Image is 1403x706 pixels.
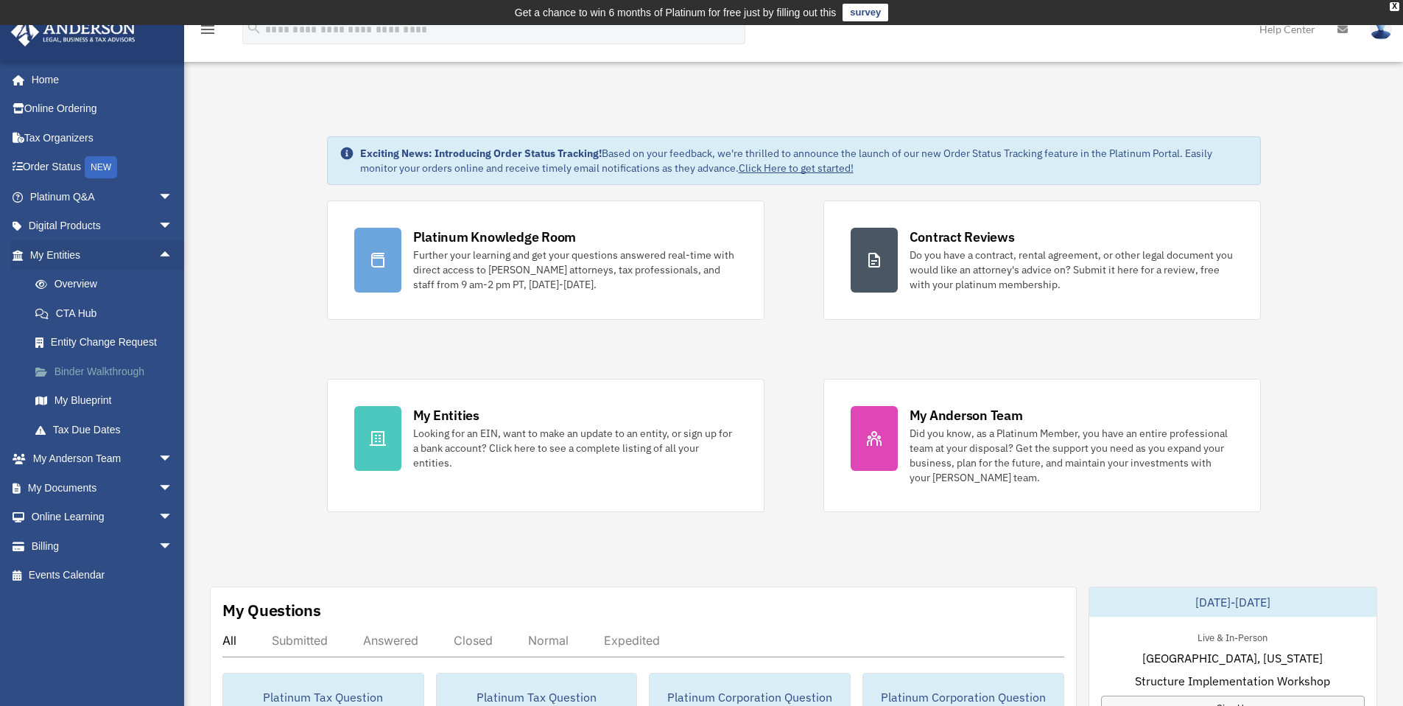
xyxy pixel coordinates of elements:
[413,228,577,246] div: Platinum Knowledge Room
[21,357,195,386] a: Binder Walkthrough
[1370,18,1392,40] img: User Pic
[158,503,188,533] span: arrow_drop_down
[158,444,188,475] span: arrow_drop_down
[360,146,1248,175] div: Based on your feedback, we're thrilled to announce the launch of our new Order Status Tracking fe...
[10,444,195,474] a: My Anderson Teamarrow_drop_down
[910,228,1015,246] div: Contract Reviews
[1390,2,1399,11] div: close
[910,248,1234,292] div: Do you have a contract, rental agreement, or other legal document you would like an attorney's ad...
[1186,629,1279,644] div: Live & In-Person
[85,156,117,178] div: NEW
[158,212,188,242] span: arrow_drop_down
[1142,649,1323,667] span: [GEOGRAPHIC_DATA], [US_STATE]
[222,633,236,648] div: All
[158,240,188,270] span: arrow_drop_up
[1089,587,1376,617] div: [DATE]-[DATE]
[10,531,195,561] a: Billingarrow_drop_down
[10,561,195,590] a: Events Calendar
[21,270,195,299] a: Overview
[413,406,479,424] div: My Entities
[158,473,188,503] span: arrow_drop_down
[10,473,195,503] a: My Documentsarrow_drop_down
[21,386,195,416] a: My Blueprint
[363,633,418,648] div: Answered
[21,298,195,328] a: CTA Hub
[823,379,1261,512] a: My Anderson Team Did you know, as a Platinum Member, you have an entire professional team at your...
[604,633,660,648] div: Expedited
[360,147,602,160] strong: Exciting News: Introducing Order Status Tracking!
[1135,672,1330,690] span: Structure Implementation Workshop
[222,599,321,621] div: My Questions
[10,65,188,94] a: Home
[10,212,195,241] a: Digital Productsarrow_drop_down
[10,123,195,153] a: Tax Organizers
[246,20,262,36] i: search
[739,161,854,175] a: Click Here to get started!
[158,182,188,212] span: arrow_drop_down
[910,406,1023,424] div: My Anderson Team
[10,94,195,124] a: Online Ordering
[515,4,837,21] div: Get a chance to win 6 months of Platinum for free just by filling out this
[843,4,888,21] a: survey
[21,415,195,444] a: Tax Due Dates
[199,26,217,38] a: menu
[413,426,737,470] div: Looking for an EIN, want to make an update to an entity, or sign up for a bank account? Click her...
[823,200,1261,320] a: Contract Reviews Do you have a contract, rental agreement, or other legal document you would like...
[272,633,328,648] div: Submitted
[10,240,195,270] a: My Entitiesarrow_drop_up
[21,328,195,357] a: Entity Change Request
[413,248,737,292] div: Further your learning and get your questions answered real-time with direct access to [PERSON_NAM...
[454,633,493,648] div: Closed
[158,531,188,562] span: arrow_drop_down
[199,21,217,38] i: menu
[7,18,140,46] img: Anderson Advisors Platinum Portal
[10,182,195,212] a: Platinum Q&Aarrow_drop_down
[910,426,1234,485] div: Did you know, as a Platinum Member, you have an entire professional team at your disposal? Get th...
[327,379,764,512] a: My Entities Looking for an EIN, want to make an update to an entity, or sign up for a bank accoun...
[327,200,764,320] a: Platinum Knowledge Room Further your learning and get your questions answered real-time with dire...
[10,503,195,532] a: Online Learningarrow_drop_down
[10,153,195,183] a: Order StatusNEW
[528,633,569,648] div: Normal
